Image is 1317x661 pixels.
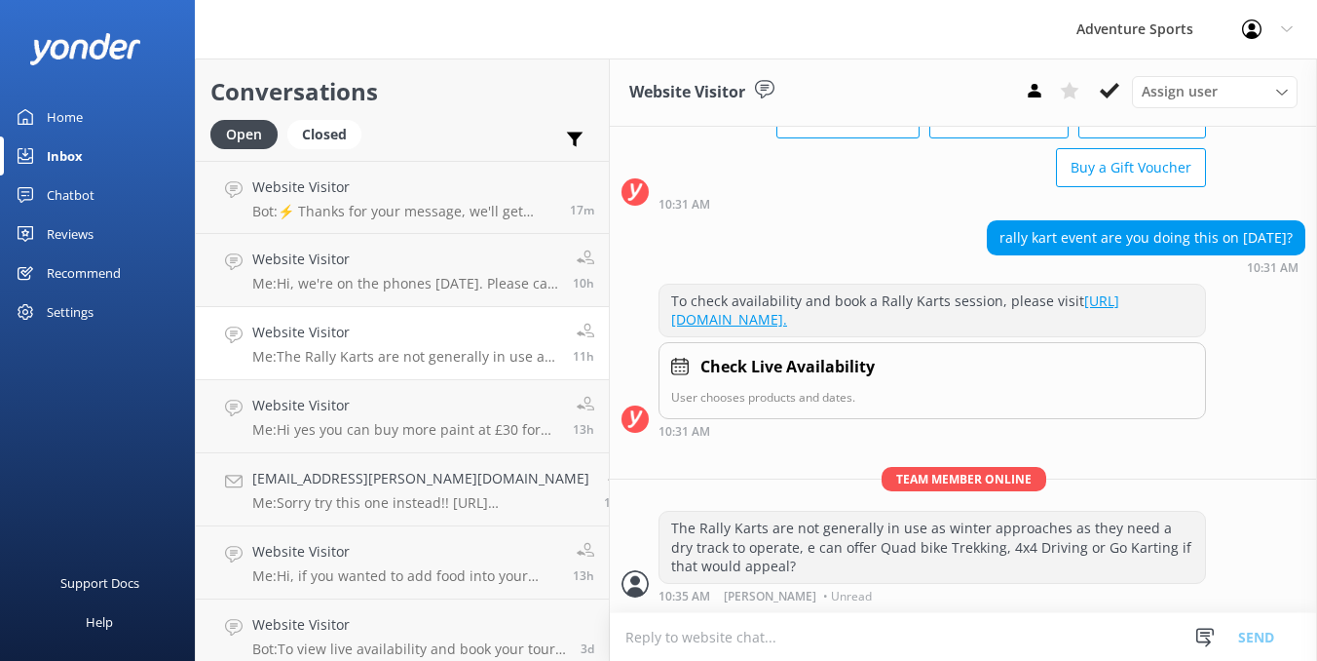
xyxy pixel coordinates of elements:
a: Open [210,123,287,144]
span: Team member online [882,467,1046,491]
span: Sep 15 2025 09:05am (UTC +01:00) Europe/London [604,494,625,511]
img: yonder-white-logo.png [29,33,141,65]
h4: Website Visitor [252,249,558,270]
div: Recommend [47,253,121,292]
strong: 10:31 AM [1247,262,1298,274]
a: Website VisitorMe:Hi, we're on the phones [DATE]. Please call [PHONE_NUMBER] option 2.10h [196,234,609,307]
strong: 10:35 AM [658,591,710,603]
span: • Unread [823,591,872,603]
div: Inbox [47,136,83,175]
p: Me: Hi, we're on the phones [DATE]. Please call [PHONE_NUMBER] option 2. [252,275,558,292]
a: Closed [287,123,371,144]
button: Buy a Gift Voucher [1056,148,1206,187]
div: The Rally Karts are not generally in use as winter approaches as they need a dry track to operate... [659,512,1205,583]
span: Sep 12 2025 07:32pm (UTC +01:00) Europe/London [581,641,594,657]
h4: Website Visitor [252,176,555,198]
p: Me: Hi, if you wanted to add food into your Paintball package, thats fine, the game finishes 30 m... [252,567,558,585]
div: Sep 15 2025 10:31am (UTC +01:00) Europe/London [658,197,1206,211]
a: [URL][DOMAIN_NAME]. [671,292,1119,330]
p: Me: Sorry try this one instead!! [URL][DOMAIN_NAME] [252,494,589,512]
div: rally kart event are you doing this on [DATE]? [988,221,1304,254]
div: Chatbot [47,175,94,214]
span: Sep 15 2025 09:04am (UTC +01:00) Europe/London [573,567,594,584]
div: Sep 15 2025 10:31am (UTC +01:00) Europe/London [987,260,1305,274]
span: [PERSON_NAME] [724,591,816,603]
h4: Website Visitor [252,322,558,343]
div: Assign User [1132,76,1298,107]
p: Bot: ⚡ Thanks for your message, we'll get back to you as soon as we can. You're also welcome to k... [252,203,555,220]
p: User chooses products and dates. [671,388,1193,407]
a: [EMAIL_ADDRESS][PERSON_NAME][DOMAIN_NAME]Me:Sorry try this one instead!! [URL][DOMAIN_NAME]13h [196,453,609,526]
a: Website VisitorMe:The Rally Karts are not generally in use as winter approaches as they need a dr... [196,307,609,380]
div: Sep 15 2025 10:35am (UTC +01:00) Europe/London [658,589,1206,603]
strong: 10:31 AM [658,199,710,211]
span: Sep 15 2025 10:35am (UTC +01:00) Europe/London [573,348,594,365]
div: Support Docs [60,564,139,603]
p: Bot: To view live availability and book your tour, please visit [URL][DOMAIN_NAME]. [252,641,566,658]
div: Help [86,603,113,642]
div: Open [210,120,278,149]
p: Me: The Rally Karts are not generally in use as winter approaches as they need a dry track to ope... [252,348,558,366]
div: Sep 15 2025 10:31am (UTC +01:00) Europe/London [658,424,1206,438]
span: Assign user [1142,81,1218,102]
span: Sep 15 2025 09:55pm (UTC +01:00) Europe/London [570,202,594,218]
div: To check availability and book a Rally Karts session, please visit [659,285,1205,336]
span: Sep 15 2025 11:19am (UTC +01:00) Europe/London [573,275,594,292]
a: Website VisitorBot:⚡ Thanks for your message, we'll get back to you as soon as we can. You're als... [196,161,609,234]
h4: Check Live Availability [700,355,875,380]
a: Website VisitorMe:Hi, if you wanted to add food into your Paintball package, thats fine, the game... [196,526,609,600]
span: Sep 15 2025 09:06am (UTC +01:00) Europe/London [573,421,594,438]
div: Closed [287,120,361,149]
div: Settings [47,292,94,331]
h4: [EMAIL_ADDRESS][PERSON_NAME][DOMAIN_NAME] [252,468,589,489]
h3: Website Visitor [629,80,745,105]
a: Website VisitorMe:Hi yes you can buy more paint at £30 for 1000 paint balls, our packages are ful... [196,380,609,453]
h4: Website Visitor [252,614,566,636]
p: Me: Hi yes you can buy more paint at £30 for 1000 paint balls, our packages are fully inclusive, ... [252,421,558,439]
div: Home [47,97,83,136]
h4: Website Visitor [252,395,558,416]
div: Reviews [47,214,94,253]
h2: Conversations [210,73,594,110]
h4: Website Visitor [252,541,558,563]
strong: 10:31 AM [658,426,710,438]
